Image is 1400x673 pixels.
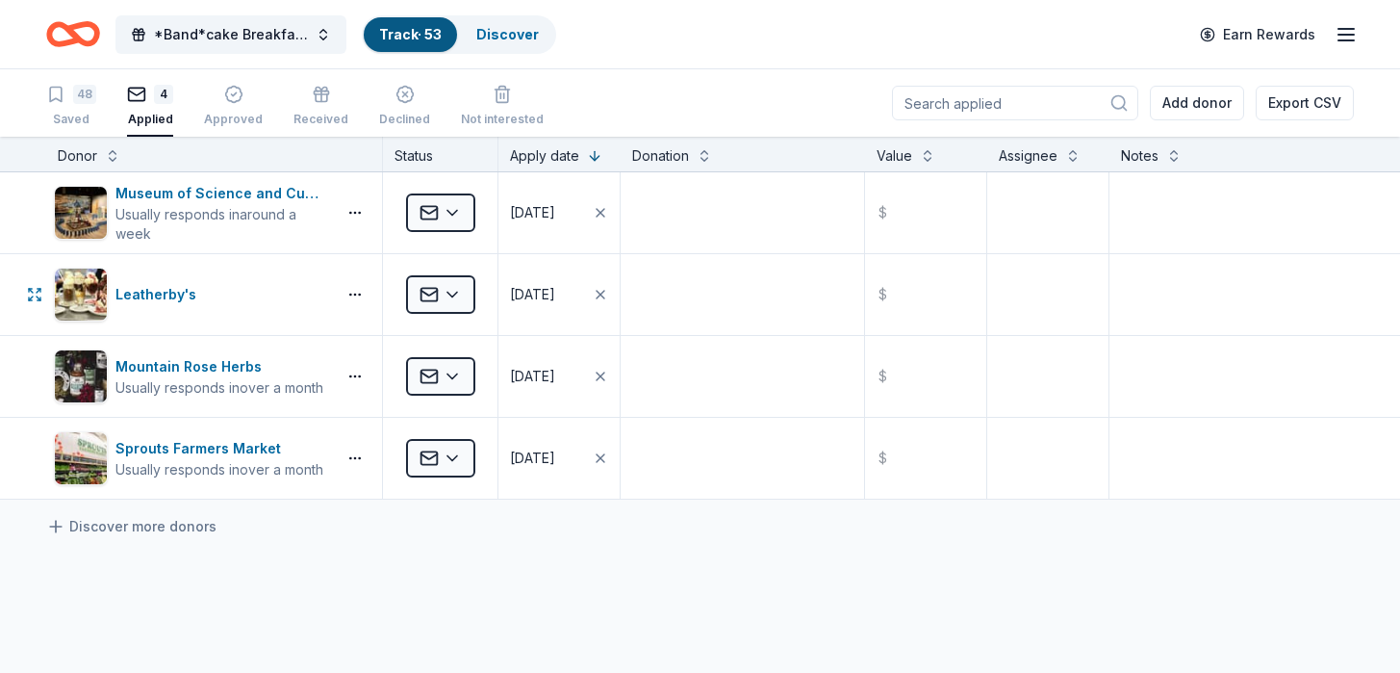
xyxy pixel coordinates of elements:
div: Received [293,112,348,127]
div: Status [383,137,498,171]
a: Earn Rewards [1188,17,1327,52]
button: Track· 53Discover [362,15,556,54]
div: Usually responds in over a month [115,378,323,398]
button: [DATE] [498,172,620,253]
img: Image for Museum of Science and Curiosity [55,187,107,239]
div: Mountain Rose Herbs [115,355,323,378]
div: 4 [154,85,173,104]
button: [DATE] [498,336,620,417]
a: Discover more donors [46,515,216,538]
div: [DATE] [510,365,555,388]
a: Home [46,12,100,57]
span: *Band*cake Breakfast! [154,23,308,46]
button: Image for Mountain Rose HerbsMountain Rose HerbsUsually responds inover a month [54,349,328,403]
img: Image for Sprouts Farmers Market [55,432,107,484]
div: Value [877,144,912,168]
img: Image for Leatherby's [55,269,107,321]
div: 48 [73,85,96,104]
button: Image for Leatherby'sLeatherby's [54,268,328,322]
div: Declined [379,112,430,127]
button: [DATE] [498,418,620,499]
div: Usually responds in around a week [115,205,328,244]
div: Usually responds in over a month [115,460,323,479]
button: *Band*cake Breakfast! [115,15,346,54]
div: [DATE] [510,283,555,306]
div: Leatherby's [115,283,204,306]
button: Add donor [1150,86,1244,120]
button: 48Saved [46,77,96,137]
button: Image for Sprouts Farmers MarketSprouts Farmers MarketUsually responds inover a month [54,431,328,485]
button: Not interested [461,77,544,137]
div: Donation [632,144,689,168]
div: Assignee [999,144,1057,168]
button: Declined [379,77,430,137]
a: Discover [476,26,539,42]
div: Notes [1121,144,1158,168]
div: Sprouts Farmers Market [115,437,323,460]
div: Applied [127,112,173,127]
button: Received [293,77,348,137]
button: Approved [204,77,263,137]
img: Image for Mountain Rose Herbs [55,350,107,402]
button: Image for Museum of Science and CuriosityMuseum of Science and CuriosityUsually responds inaround... [54,182,328,244]
button: Export CSV [1256,86,1354,120]
div: Donor [58,144,97,168]
div: Saved [46,112,96,127]
div: Apply date [510,144,579,168]
button: [DATE] [498,254,620,335]
button: 4Applied [127,77,173,137]
input: Search applied [892,86,1138,120]
a: Track· 53 [379,26,442,42]
div: [DATE] [510,447,555,470]
div: Museum of Science and Curiosity [115,182,328,205]
div: [DATE] [510,201,555,224]
div: Not interested [461,112,544,127]
div: Approved [204,112,263,127]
